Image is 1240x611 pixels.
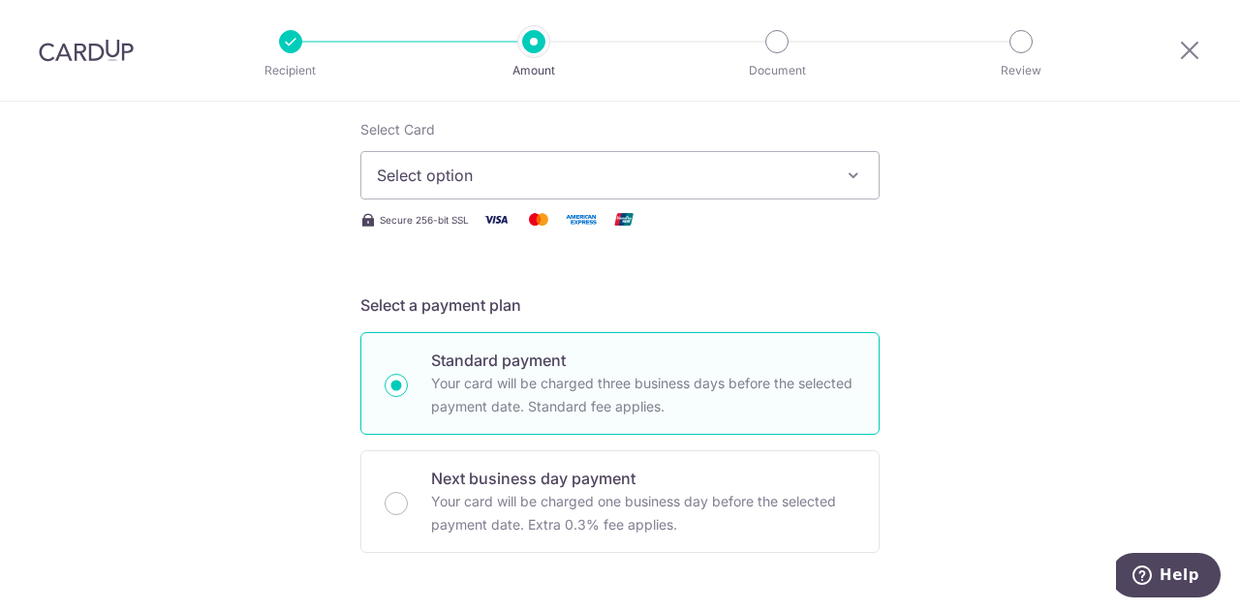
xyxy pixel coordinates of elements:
[949,61,1093,80] p: Review
[431,372,855,418] p: Your card will be charged three business days before the selected payment date. Standard fee appl...
[705,61,849,80] p: Document
[477,207,515,231] img: Visa
[219,61,362,80] p: Recipient
[562,207,601,231] img: American Express
[377,164,828,187] span: Select option
[360,293,880,317] h5: Select a payment plan
[604,207,643,231] img: Union Pay
[431,467,855,490] p: Next business day payment
[431,490,855,536] p: Your card will be charged one business day before the selected payment date. Extra 0.3% fee applies.
[462,61,605,80] p: Amount
[360,151,880,199] button: Select option
[380,212,469,228] span: Secure 256-bit SSL
[360,121,435,137] span: translation missing: en.payables.payment_networks.credit_card.summary.labels.select_card
[39,39,134,62] img: CardUp
[431,349,855,372] p: Standard payment
[1116,553,1221,601] iframe: Opens a widget where you can find more information
[519,207,558,231] img: Mastercard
